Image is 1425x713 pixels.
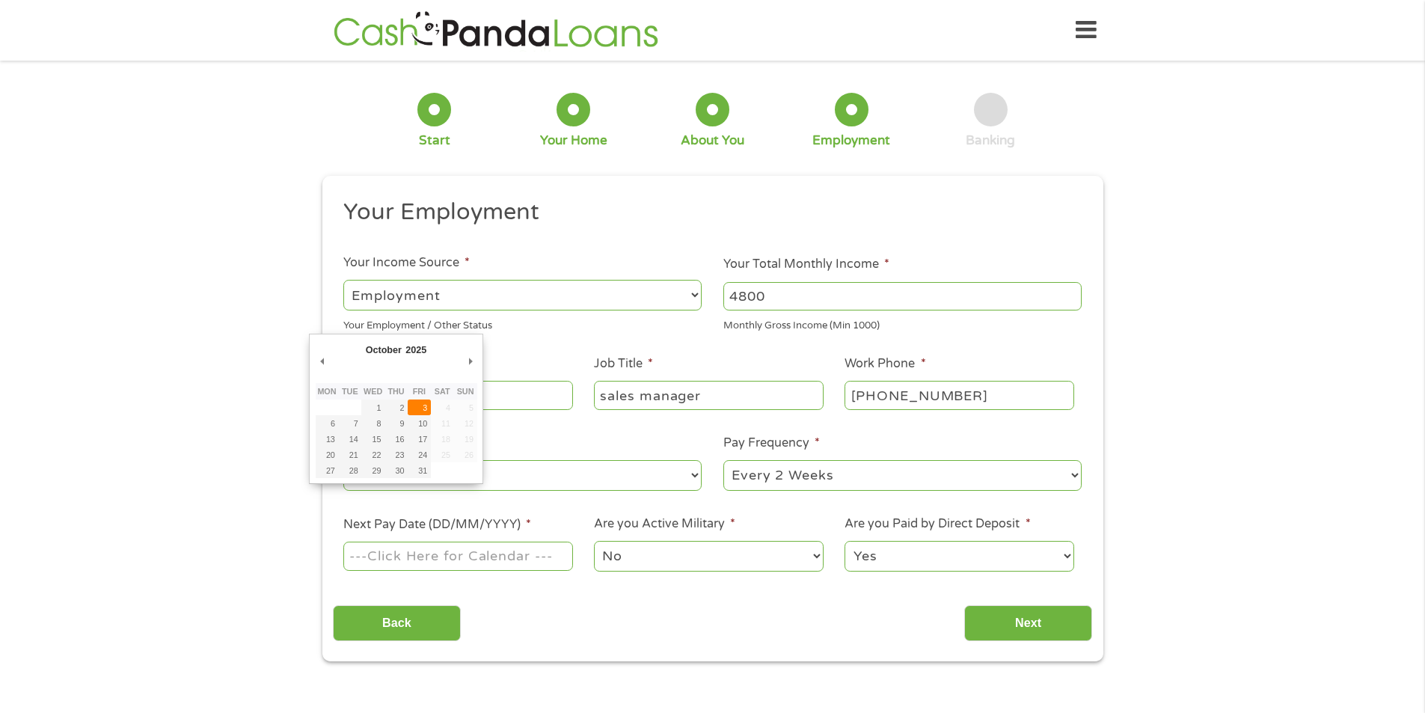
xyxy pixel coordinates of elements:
[361,447,384,462] button: 22
[408,415,431,431] button: 10
[435,387,450,396] abbr: Saturday
[384,447,408,462] button: 23
[338,447,361,462] button: 21
[361,431,384,447] button: 15
[316,447,339,462] button: 20
[966,132,1015,149] div: Banking
[387,387,404,396] abbr: Thursday
[316,431,339,447] button: 13
[384,462,408,478] button: 30
[812,132,890,149] div: Employment
[964,605,1092,642] input: Next
[343,517,531,533] label: Next Pay Date (DD/MM/YYYY)
[338,431,361,447] button: 14
[408,400,431,415] button: 3
[343,255,470,271] label: Your Income Source
[404,340,429,360] div: 2025
[343,542,572,570] input: Use the arrow keys to pick a date
[316,462,339,478] button: 27
[723,257,889,272] label: Your Total Monthly Income
[361,400,384,415] button: 1
[338,462,361,478] button: 28
[723,435,820,451] label: Pay Frequency
[361,415,384,431] button: 8
[329,9,663,52] img: GetLoanNow Logo
[594,516,735,532] label: Are you Active Military
[681,132,744,149] div: About You
[316,415,339,431] button: 6
[317,387,336,396] abbr: Monday
[333,605,461,642] input: Back
[384,415,408,431] button: 9
[845,356,925,372] label: Work Phone
[343,313,702,334] div: Your Employment / Other Status
[316,351,329,371] button: Previous Month
[342,387,358,396] abbr: Tuesday
[540,132,607,149] div: Your Home
[464,351,477,371] button: Next Month
[408,447,431,462] button: 24
[361,462,384,478] button: 29
[457,387,474,396] abbr: Sunday
[594,356,653,372] label: Job Title
[845,381,1073,409] input: (231) 754-4010
[419,132,450,149] div: Start
[364,340,404,360] div: October
[723,282,1082,310] input: 1800
[338,415,361,431] button: 7
[594,381,823,409] input: Cashier
[343,198,1070,227] h2: Your Employment
[408,431,431,447] button: 17
[723,313,1082,334] div: Monthly Gross Income (Min 1000)
[384,431,408,447] button: 16
[413,387,426,396] abbr: Friday
[364,387,382,396] abbr: Wednesday
[408,462,431,478] button: 31
[384,400,408,415] button: 2
[845,516,1030,532] label: Are you Paid by Direct Deposit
